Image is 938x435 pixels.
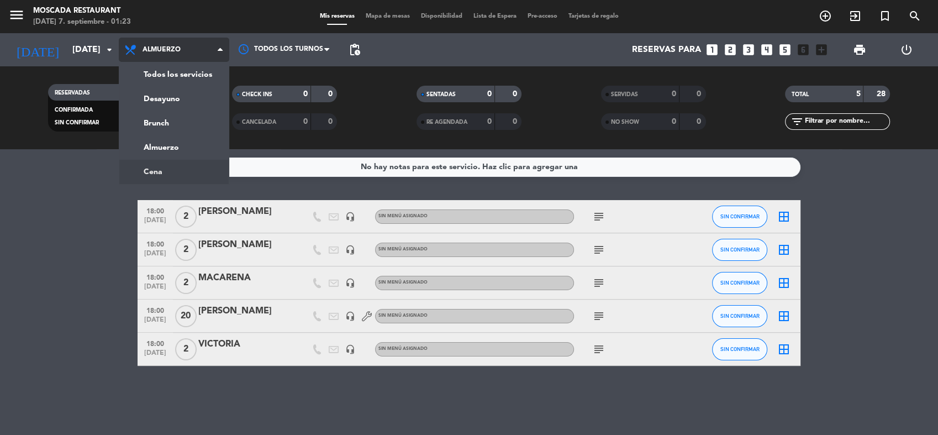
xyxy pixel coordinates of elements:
[345,212,355,222] i: headset_mic
[345,311,355,321] i: headset_mic
[563,13,624,19] span: Tarjetas de regalo
[632,45,701,55] span: Reservas para
[141,237,169,250] span: 18:00
[141,303,169,316] span: 18:00
[592,310,605,323] i: subject
[141,204,169,217] span: 18:00
[242,119,276,125] span: CANCELADA
[712,206,767,228] button: SIN CONFIRMAR
[141,270,169,283] span: 18:00
[792,92,809,97] span: TOTAL
[103,43,116,56] i: arrow_drop_down
[119,135,229,160] a: Almuerzo
[856,90,860,98] strong: 5
[55,90,90,96] span: RESERVADAS
[878,9,892,23] i: turned_in_not
[378,214,428,218] span: Sin menú asignado
[175,272,197,294] span: 2
[8,7,25,23] i: menu
[141,250,169,263] span: [DATE]
[592,343,605,356] i: subject
[119,87,229,111] a: Desayuno
[712,305,767,327] button: SIN CONFIRMAR
[720,313,760,319] span: SIN CONFIRMAR
[33,6,131,17] div: Moscada Restaurant
[378,247,428,251] span: Sin menú asignado
[198,238,292,252] div: [PERSON_NAME]
[119,111,229,135] a: Brunch
[487,118,492,125] strong: 0
[697,118,703,125] strong: 0
[522,13,563,19] span: Pre-acceso
[697,90,703,98] strong: 0
[198,205,292,219] div: [PERSON_NAME]
[141,337,169,349] span: 18:00
[141,217,169,229] span: [DATE]
[175,305,197,327] span: 20
[720,280,760,286] span: SIN CONFIRMAR
[611,119,639,125] span: NO SHOW
[720,213,760,219] span: SIN CONFIRMAR
[198,304,292,318] div: [PERSON_NAME]
[303,90,308,98] strong: 0
[314,13,360,19] span: Mis reservas
[378,313,428,318] span: Sin menú asignado
[592,276,605,290] i: subject
[712,239,767,261] button: SIN CONFIRMAR
[672,90,676,98] strong: 0
[723,43,737,57] i: looks_two
[468,13,522,19] span: Lista de Espera
[777,243,791,256] i: border_all
[175,239,197,261] span: 2
[849,9,862,23] i: exit_to_app
[819,9,832,23] i: add_circle_outline
[512,118,519,125] strong: 0
[672,118,676,125] strong: 0
[426,119,467,125] span: RE AGENDADA
[8,7,25,27] button: menu
[55,107,93,113] span: CONFIRMADA
[814,43,829,57] i: add_box
[777,210,791,223] i: border_all
[877,90,888,98] strong: 28
[900,43,913,56] i: power_settings_new
[712,272,767,294] button: SIN CONFIRMAR
[360,13,415,19] span: Mapa de mesas
[741,43,756,57] i: looks_3
[804,116,889,128] input: Filtrar por nombre...
[883,33,930,66] div: LOG OUT
[55,120,99,125] span: SIN CONFIRMAR
[361,161,578,174] div: No hay notas para este servicio. Haz clic para agregar una
[720,346,760,352] span: SIN CONFIRMAR
[712,338,767,360] button: SIN CONFIRMAR
[720,247,760,253] span: SIN CONFIRMAR
[33,17,131,28] div: [DATE] 7. septiembre - 01:23
[141,349,169,362] span: [DATE]
[198,271,292,285] div: MACARENA
[778,43,792,57] i: looks_5
[796,43,810,57] i: looks_6
[345,344,355,354] i: headset_mic
[592,210,605,223] i: subject
[791,115,804,128] i: filter_list
[242,92,272,97] span: CHECK INS
[378,347,428,351] span: Sin menú asignado
[328,118,335,125] strong: 0
[853,43,866,56] span: print
[908,9,921,23] i: search
[345,278,355,288] i: headset_mic
[705,43,719,57] i: looks_one
[175,206,197,228] span: 2
[143,46,181,54] span: Almuerzo
[141,283,169,296] span: [DATE]
[175,338,197,360] span: 2
[592,243,605,256] i: subject
[303,118,308,125] strong: 0
[141,316,169,329] span: [DATE]
[512,90,519,98] strong: 0
[611,92,638,97] span: SERVIDAS
[760,43,774,57] i: looks_4
[378,280,428,285] span: Sin menú asignado
[777,343,791,356] i: border_all
[777,310,791,323] i: border_all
